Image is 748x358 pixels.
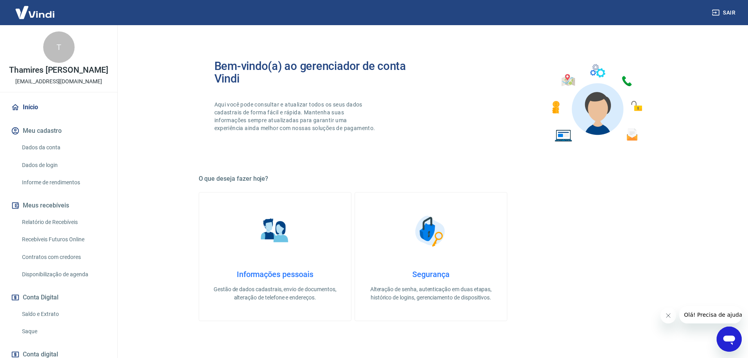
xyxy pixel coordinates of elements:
h4: Segurança [368,270,494,279]
a: Informações pessoaisInformações pessoaisGestão de dados cadastrais, envio de documentos, alteraçã... [199,192,351,321]
a: Informe de rendimentos [19,174,108,191]
button: Conta Digital [9,289,108,306]
img: Segurança [411,211,450,251]
img: Vindi [9,0,60,24]
h4: Informações pessoais [212,270,338,279]
h5: O que deseja fazer hoje? [199,175,664,183]
div: T [43,31,75,63]
span: Olá! Precisa de ajuda? [5,6,66,12]
p: Gestão de dados cadastrais, envio de documentos, alteração de telefone e endereços. [212,285,338,302]
p: Aqui você pode consultar e atualizar todos os seus dados cadastrais de forma fácil e rápida. Mant... [214,101,377,132]
img: Informações pessoais [255,211,294,251]
a: Início [9,99,108,116]
button: Meus recebíveis [9,197,108,214]
iframe: Botão para abrir a janela de mensagens [717,327,742,352]
p: [EMAIL_ADDRESS][DOMAIN_NAME] [15,77,102,86]
a: Contratos com credores [19,249,108,265]
a: SegurançaSegurançaAlteração de senha, autenticação em duas etapas, histórico de logins, gerenciam... [355,192,507,321]
button: Sair [710,6,739,20]
p: Alteração de senha, autenticação em duas etapas, histórico de logins, gerenciamento de dispositivos. [368,285,494,302]
a: Dados de login [19,157,108,173]
h2: Bem-vindo(a) ao gerenciador de conta Vindi [214,60,431,85]
a: Saldo e Extrato [19,306,108,322]
a: Relatório de Recebíveis [19,214,108,230]
img: Imagem de um avatar masculino com diversos icones exemplificando as funcionalidades do gerenciado... [545,60,648,147]
a: Recebíveis Futuros Online [19,231,108,248]
iframe: Fechar mensagem [660,308,676,323]
iframe: Mensagem da empresa [679,306,742,323]
a: Dados da conta [19,140,108,156]
p: Thamires [PERSON_NAME] [9,66,108,74]
a: Disponibilização de agenda [19,266,108,283]
a: Saque [19,323,108,340]
button: Meu cadastro [9,122,108,140]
